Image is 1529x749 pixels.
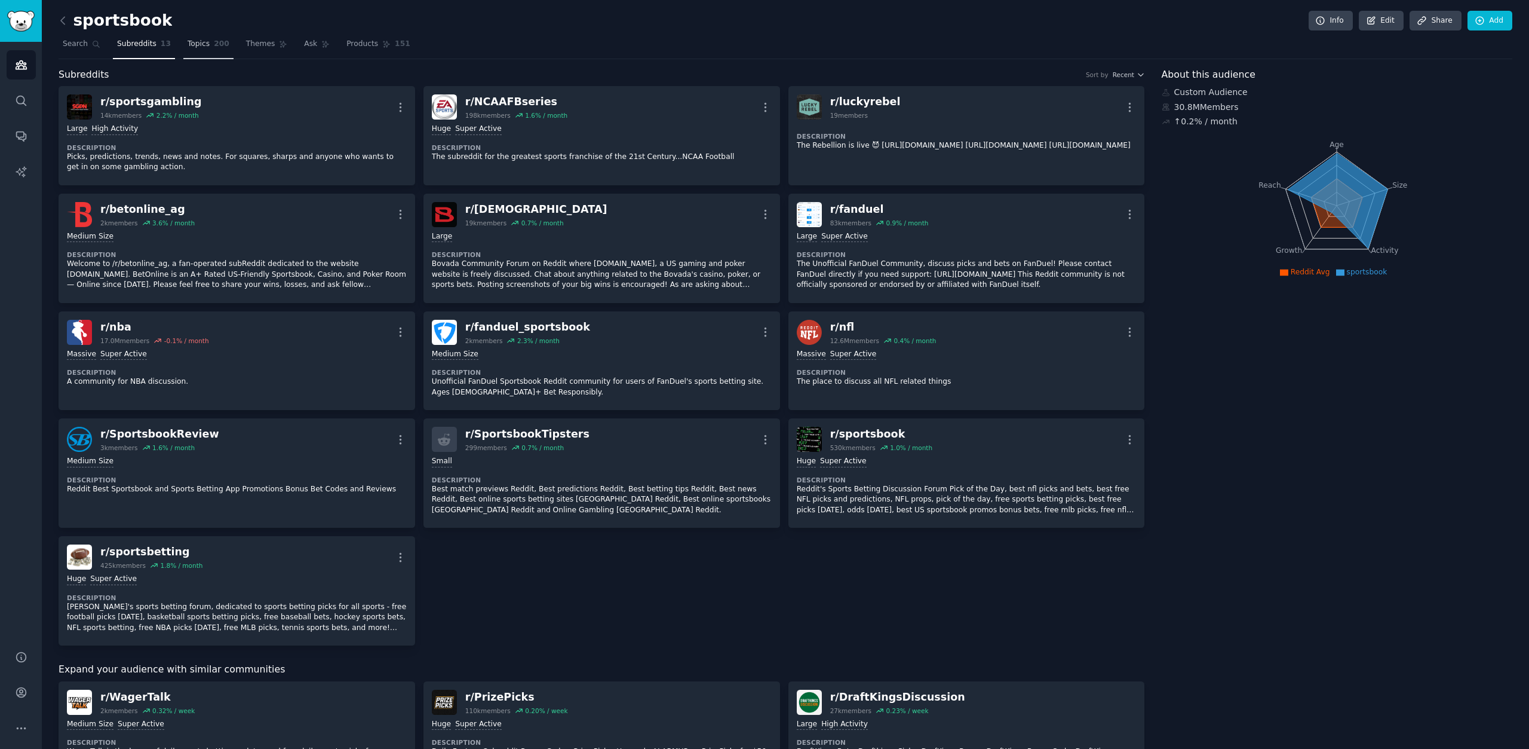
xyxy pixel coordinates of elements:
[152,444,195,452] div: 1.6 % / month
[342,35,414,59] a: Products151
[820,456,867,467] div: Super Active
[183,35,234,59] a: Topics200
[423,311,780,411] a: fanduel_sportsbookr/fanduel_sportsbook2kmembers2.3% / monthMedium SizeDescriptionUnofficial FanDu...
[67,594,407,602] dt: Description
[525,707,567,715] div: 0.20 % / week
[1347,268,1387,276] span: sportsbook
[788,418,1145,528] a: sportsbookr/sportsbook530kmembers1.0% / monthHugeSuper ActiveDescriptionReddit's Sports Betting D...
[797,719,817,730] div: Large
[830,444,876,452] div: 530k members
[1392,181,1407,189] tspan: Size
[152,219,195,227] div: 3.6 % / month
[395,39,410,50] span: 151
[797,427,822,452] img: sportsbook
[432,719,451,730] div: Huge
[100,545,202,560] div: r/ sportsbetting
[1291,268,1330,276] span: Reddit Avg
[118,719,164,730] div: Super Active
[830,337,879,345] div: 12.6M members
[432,250,772,259] dt: Description
[67,94,92,120] img: sportsgambling
[830,320,937,335] div: r/ nfl
[830,707,871,715] div: 27k members
[1309,11,1353,31] a: Info
[465,94,567,109] div: r/ NCAAFBseries
[788,194,1145,303] a: fanduelr/fanduel83kmembers0.9% / monthLargeSuper ActiveDescriptionThe Unofficial FanDuel Communit...
[821,231,868,243] div: Super Active
[59,68,109,82] span: Subreddits
[100,444,138,452] div: 3k members
[1371,246,1398,255] tspan: Activity
[67,231,113,243] div: Medium Size
[100,561,146,570] div: 425k members
[152,707,195,715] div: 0.32 % / week
[797,456,816,467] div: Huge
[465,444,507,452] div: 299 members
[432,143,772,152] dt: Description
[830,690,965,705] div: r/ DraftKingsDiscussion
[67,152,407,173] p: Picks, predictions, trends, news and notes. For squares, sharps and anyone who wants to get in on...
[465,337,503,345] div: 2k members
[161,39,171,50] span: 13
[797,349,826,360] div: Massive
[830,111,868,120] div: 19 members
[797,202,822,227] img: fanduel
[465,111,511,120] div: 198k members
[517,337,560,345] div: 2.3 % / month
[797,690,822,715] img: DraftKingsDiscussion
[1162,101,1513,114] div: 30.8M Members
[797,484,1137,516] p: Reddit's Sports Betting Discussion Forum Pick of the Day, best nfl picks and bets, best free NFL ...
[432,690,457,715] img: PrizePicks
[59,662,285,677] span: Expand your audience with similar communities
[346,39,378,50] span: Products
[156,111,199,120] div: 2.2 % / month
[100,337,149,345] div: 17.0M members
[304,39,317,50] span: Ask
[797,320,822,345] img: nfl
[90,574,137,585] div: Super Active
[59,35,105,59] a: Search
[1258,181,1281,189] tspan: Reach
[67,368,407,377] dt: Description
[67,484,407,495] p: Reddit Best Sportsbook and Sports Betting App Promotions Bonus Bet Codes and Reviews
[465,202,607,217] div: r/ [DEMOGRAPHIC_DATA]
[67,602,407,634] p: [PERSON_NAME]'s sports betting forum, dedicated to sports betting picks for all sports - free foo...
[797,368,1137,377] dt: Description
[59,11,172,30] h2: sportsbook
[432,377,772,398] p: Unofficial FanDuel Sportsbook Reddit community for users of FanDuel's sports betting site. Ages [...
[886,219,928,227] div: 0.9 % / month
[830,349,877,360] div: Super Active
[1086,71,1109,79] div: Sort by
[160,561,202,570] div: 1.8 % / month
[67,719,113,730] div: Medium Size
[797,140,1137,151] p: The Rebellion is live 😈 [URL][DOMAIN_NAME] [URL][DOMAIN_NAME] [URL][DOMAIN_NAME]
[432,320,457,345] img: fanduel_sportsbook
[214,39,229,50] span: 200
[1162,86,1513,99] div: Custom Audience
[521,219,564,227] div: 0.7 % / month
[67,259,407,291] p: Welcome to /r/betonline_ag, a fan-operated subReddit dedicated to the website [DOMAIN_NAME]. BetO...
[67,124,87,135] div: Large
[894,337,936,345] div: 0.4 % / month
[1330,140,1344,149] tspan: Age
[432,152,772,163] p: The subreddit for the greatest sports franchise of the 21st Century...NCAA Football
[465,707,511,715] div: 110k members
[1113,71,1134,79] span: Recent
[432,476,772,484] dt: Description
[59,536,415,646] a: sportsbettingr/sportsbetting425kmembers1.8% / monthHugeSuper ActiveDescription[PERSON_NAME]'s spo...
[1410,11,1461,31] a: Share
[797,250,1137,259] dt: Description
[830,202,929,217] div: r/ fanduel
[521,444,564,452] div: 0.7 % / month
[100,707,138,715] div: 2k members
[100,219,138,227] div: 2k members
[797,94,822,120] img: luckyrebel
[67,427,92,452] img: SportsbookReview
[432,738,772,747] dt: Description
[100,94,202,109] div: r/ sportsgambling
[100,111,142,120] div: 14k members
[797,476,1137,484] dt: Description
[67,349,96,360] div: Massive
[830,219,871,227] div: 83k members
[423,86,780,185] a: NCAAFBseriesr/NCAAFBseries198kmembers1.6% / monthHugeSuper ActiveDescriptionThe subreddit for the...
